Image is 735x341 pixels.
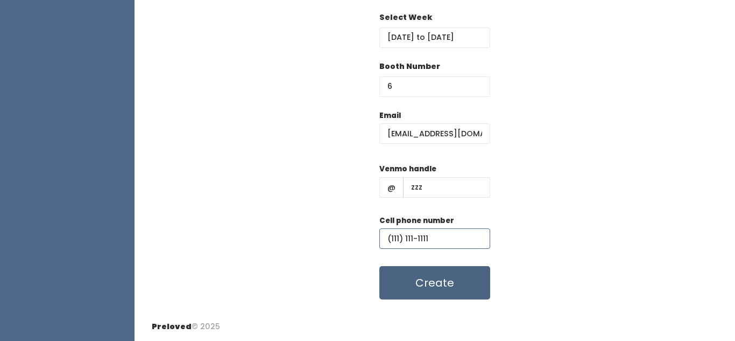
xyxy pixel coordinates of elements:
[379,110,401,121] label: Email
[379,164,436,175] label: Venmo handle
[152,321,192,332] span: Preloved
[379,215,454,226] label: Cell phone number
[379,228,490,249] input: (___) ___-____
[379,27,490,48] input: Select week
[379,76,490,97] input: Booth Number
[379,177,404,198] span: @
[379,266,490,300] button: Create
[379,123,490,144] input: @ .
[379,12,432,23] label: Select Week
[152,312,220,332] div: © 2025
[379,61,440,72] label: Booth Number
